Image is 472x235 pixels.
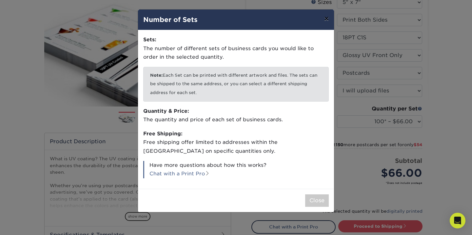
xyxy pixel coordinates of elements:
[450,213,465,228] div: Open Intercom Messenger
[143,36,156,43] strong: Sets:
[143,108,189,114] strong: Quantity & Price:
[149,170,210,177] a: Chat with a Print Pro
[143,161,329,178] p: Have more questions about how this works?
[305,194,329,207] button: Close
[150,73,163,78] b: Note:
[143,67,329,102] p: Each Set can be printed with different artwork and files. The sets can be shipped to the same add...
[143,15,329,25] h4: Number of Sets
[143,130,183,137] strong: Free Shipping:
[143,107,329,124] p: The quantity and price of each set of business cards.
[319,10,334,28] button: ×
[143,129,329,156] p: Free shipping offer limited to addresses within the [GEOGRAPHIC_DATA] on specific quantities only.
[143,35,329,62] p: The number of different sets of business cards you would like to order in the selected quantity.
